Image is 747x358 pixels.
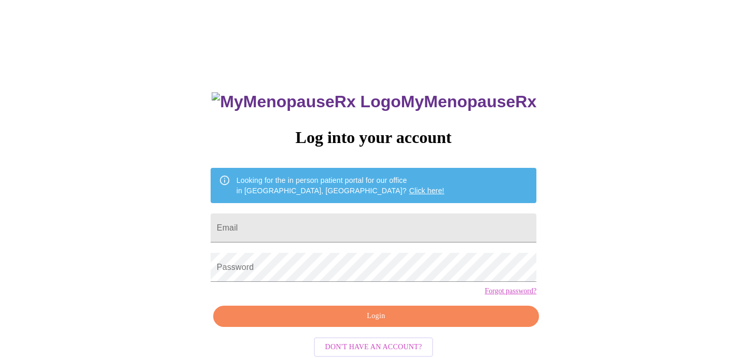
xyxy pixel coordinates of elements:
[212,92,400,111] img: MyMenopauseRx Logo
[325,341,422,354] span: Don't have an account?
[212,92,536,111] h3: MyMenopauseRx
[213,306,539,327] button: Login
[311,342,436,351] a: Don't have an account?
[225,310,527,323] span: Login
[237,171,445,200] div: Looking for the in person patient portal for our office in [GEOGRAPHIC_DATA], [GEOGRAPHIC_DATA]?
[211,128,536,147] h3: Log into your account
[409,187,445,195] a: Click here!
[485,287,536,295] a: Forgot password?
[314,337,434,357] button: Don't have an account?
